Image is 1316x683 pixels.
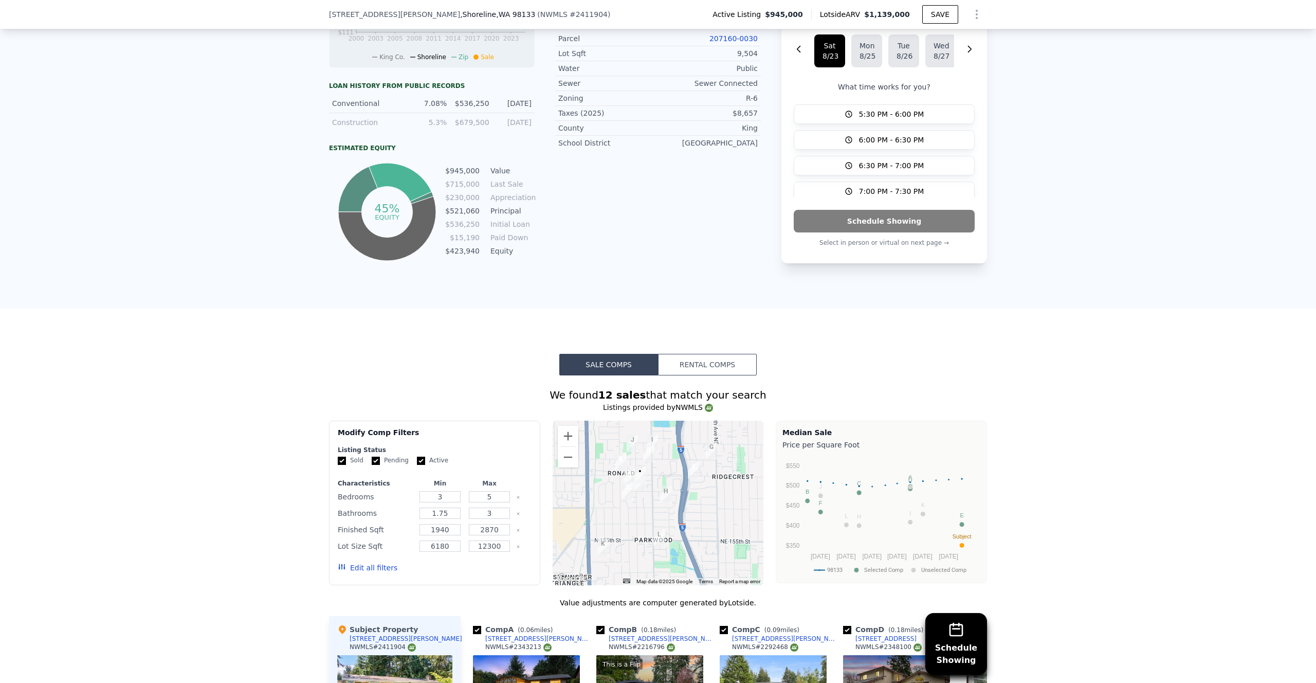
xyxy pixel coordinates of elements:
[496,98,532,109] div: [DATE]
[822,41,837,51] div: Sat
[794,156,975,175] button: 6:30 PM - 7:00 PM
[658,354,757,375] button: Rental Comps
[637,626,680,634] span: ( miles)
[558,426,578,446] button: Zoom in
[667,643,675,652] img: NWMLS Logo
[338,539,413,553] div: Lot Size Sqft
[332,117,405,128] div: Construction
[643,445,654,462] div: 1853 N 167th St
[960,512,963,518] text: E
[908,477,912,483] text: D
[596,624,680,635] div: Comp B
[558,33,658,44] div: Parcel
[426,35,442,42] tspan: 2011
[516,495,520,499] button: Clear
[473,635,592,643] a: [STREET_ADDRESS][PERSON_NAME]
[859,135,924,145] span: 6:00 PM - 6:30 PM
[913,553,933,560] text: [DATE]
[445,165,480,176] td: $945,000
[925,34,956,67] button: Wed8/27
[897,51,911,61] div: 8/26
[644,626,657,634] span: 0.18
[488,205,535,217] td: Principal
[855,643,922,652] div: NWMLS # 2348100
[622,482,633,499] div: 16112 Densmore Ave N
[843,635,917,643] a: [STREET_ADDRESS]
[488,245,535,257] td: Equity
[338,456,363,465] label: Sold
[857,513,861,519] text: H
[484,35,500,42] tspan: 2020
[445,178,480,190] td: $715,000
[953,533,972,540] text: Subject
[782,427,980,438] div: Median Sale
[445,35,461,42] tspan: 2014
[836,553,856,560] text: [DATE]
[445,232,480,243] td: $15,190
[516,528,520,532] button: Clear
[922,5,958,24] button: SAVE
[794,182,975,201] button: 7:00 PM - 7:30 PM
[820,9,864,20] span: Lotside ARV
[558,48,658,59] div: Lot Sqft
[623,579,630,583] button: Keyboard shortcuts
[615,454,626,471] div: 16520 Ashworth Ave N
[485,635,592,643] div: [STREET_ADDRESS][PERSON_NAME]
[338,479,413,488] div: Characteristics
[350,635,462,643] div: [STREET_ADDRESS][PERSON_NAME]
[445,245,480,257] td: $423,940
[514,626,557,634] span: ( miles)
[921,567,966,573] text: Unselected Comp
[338,563,397,573] button: Edit all filters
[627,435,638,452] div: 16733 Wallingford Ave N
[609,635,716,643] div: [STREET_ADDRESS][PERSON_NAME]
[411,98,447,109] div: 7.08%
[417,53,446,61] span: Shoreline
[843,624,927,635] div: Comp D
[338,427,532,446] div: Modify Comp Filters
[782,452,980,581] div: A chart.
[786,542,800,549] text: $350
[445,205,480,217] td: $521,060
[765,9,803,20] span: $945,000
[598,389,646,401] strong: 12 sales
[760,626,803,634] span: ( miles)
[660,486,671,504] div: 2155 N 161st Pl
[845,513,848,519] text: L
[634,466,646,483] div: 16405 Burke Ave N
[543,643,552,652] img: NWMLS Logo
[806,489,809,495] text: B
[766,626,780,634] span: 0.09
[921,502,925,508] text: K
[658,138,758,148] div: [GEOGRAPHIC_DATA]
[658,108,758,118] div: $8,657
[481,53,494,61] span: Sale
[332,98,405,109] div: Conventional
[329,144,535,152] div: Estimated Equity
[338,506,413,520] div: Bathrooms
[782,438,980,452] div: Price per Square Foot
[596,635,716,643] a: [STREET_ADDRESS][PERSON_NAME]
[786,522,800,529] text: $400
[558,93,658,103] div: Zoning
[819,483,822,490] text: J
[719,579,760,584] a: Report a map error
[558,108,658,118] div: Taxes (2025)
[558,78,658,88] div: Sewer
[658,63,758,74] div: Public
[338,457,346,465] input: Sold
[658,123,758,133] div: King
[909,510,911,516] text: I
[453,98,489,109] div: $536,250
[329,598,987,608] div: Value adjustments are computer generated by Lotside .
[860,51,874,61] div: 8/25
[819,500,822,506] text: F
[411,117,447,128] div: 5.3%
[520,626,534,634] span: 0.06
[624,469,635,487] div: 16324 Densmore Ave N
[445,192,480,203] td: $230,000
[720,624,803,635] div: Comp C
[453,117,489,128] div: $679,500
[329,388,987,402] div: We found that match your search
[658,78,758,88] div: Sewer Connected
